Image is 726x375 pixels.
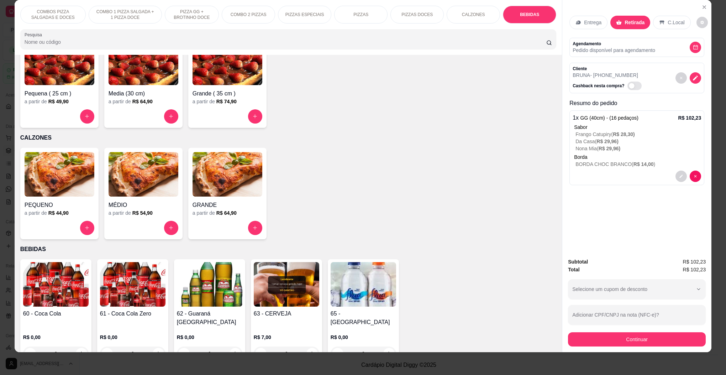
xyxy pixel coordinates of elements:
h6: R$ 64,90 [132,98,153,105]
img: product-image [25,152,94,197]
p: Frango Catupiry ( [575,131,701,138]
h6: R$ 54,90 [132,209,153,217]
span: R$ 102,23 [683,258,706,266]
h6: R$ 49,90 [48,98,69,105]
span: GG (40cm) - (16 pedaços) [580,115,638,121]
h6: R$ 74,90 [216,98,237,105]
p: R$ 102,23 [678,114,701,121]
button: decrease-product-quantity [675,72,687,84]
p: COMBO 1 PIZZA SALGADA + 1 PIZZA DOCE [95,9,156,20]
p: COMBOS PIZZA SALGADAS E DOCES [26,9,80,20]
p: CALZONES [462,12,485,17]
p: Cliente [573,66,644,72]
button: increase-product-quantity [80,221,94,235]
img: product-image [109,41,178,85]
h4: 60 - Coca Cola [23,309,89,318]
h4: Pequena ( 25 cm ) [25,89,94,98]
p: BRUNA - [PHONE_NUMBER] [573,72,644,79]
div: a partir de [193,98,262,105]
p: R$ 0,00 [23,334,89,341]
div: Sabor [574,124,701,131]
label: Pesquisa [25,32,44,38]
p: PIZZAS DOCES [401,12,433,17]
button: decrease-product-quantity [696,17,708,28]
p: Borda [574,153,701,161]
div: a partir de [25,98,94,105]
span: R$ 102,23 [683,266,706,274]
p: BEBIDAS [20,245,556,254]
p: R$ 0,00 [331,334,396,341]
button: Selecione um cupom de desconto [568,279,706,299]
p: BORDA CHOC BRANCO ( ) [575,161,701,168]
span: R$ 14,00 [633,161,654,167]
h4: MÉDIO [109,201,178,209]
h4: PEQUENO [25,201,94,209]
input: Pesquisa [25,38,547,46]
button: decrease-product-quantity [675,171,687,182]
h4: 65 - [GEOGRAPHIC_DATA] [331,309,396,327]
button: Close [699,1,710,13]
img: product-image [109,152,178,197]
img: product-image [100,262,165,307]
p: BEBIDAS [520,12,539,17]
p: PIZZAS [353,12,368,17]
button: decrease-product-quantity [690,72,701,84]
button: increase-product-quantity [248,109,262,124]
h6: R$ 44,90 [48,209,69,217]
p: PIZZA GG + BROTINHO DOCE [171,9,213,20]
button: increase-product-quantity [248,221,262,235]
p: COMBO 2 PIZZAS [231,12,267,17]
p: Resumo do pedido [569,99,704,108]
span: R$ 28,30 ) [613,131,635,137]
button: decrease-product-quantity [690,171,701,182]
img: product-image [25,41,94,85]
strong: Total [568,267,579,272]
p: Nona Mia ( [575,145,701,152]
button: increase-product-quantity [164,109,178,124]
img: product-image [331,262,396,307]
label: Automatic updates [627,82,645,90]
div: a partir de [109,209,178,217]
h4: 62 - Guaraná [GEOGRAPHIC_DATA] [177,309,242,327]
button: increase-product-quantity [80,109,94,124]
p: Da Casa ( [575,138,701,145]
span: R$ 29,96 ) [596,139,619,144]
p: R$ 7,00 [254,334,319,341]
p: Cashback nesta compra? [573,83,624,89]
h4: Grande ( 35 cm ) [193,89,262,98]
p: 1 x [573,114,638,122]
p: CALZONES [20,134,556,142]
p: Retirada [625,19,645,26]
div: a partir de [25,209,94,217]
p: Entrega [584,19,601,26]
p: R$ 0,00 [100,334,165,341]
button: Continuar [568,332,706,347]
img: product-image [254,262,319,307]
button: decrease-product-quantity [690,42,701,53]
h4: GRANDE [193,201,262,209]
img: product-image [193,152,262,197]
div: a partir de [193,209,262,217]
h4: 61 - Coca Cola Zero [100,309,165,318]
button: increase-product-quantity [164,221,178,235]
div: a partir de [109,98,178,105]
h6: R$ 64,90 [216,209,237,217]
p: PIZZAS ESPECIAIS [285,12,324,17]
img: product-image [23,262,89,307]
p: Pedido disponível para agendamento [573,47,655,54]
img: product-image [193,41,262,85]
span: R$ 29,96 ) [599,146,621,151]
h4: 63 - CERVEJA [254,309,319,318]
strong: Subtotal [568,259,588,265]
p: C.Local [668,19,684,26]
h4: Media (30 cm) [109,89,178,98]
p: Agendamento [573,41,655,47]
input: Adicionar CPF/CNPJ na nota (NFC-e)? [572,314,701,321]
img: product-image [177,262,242,307]
p: R$ 0,00 [177,334,242,341]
